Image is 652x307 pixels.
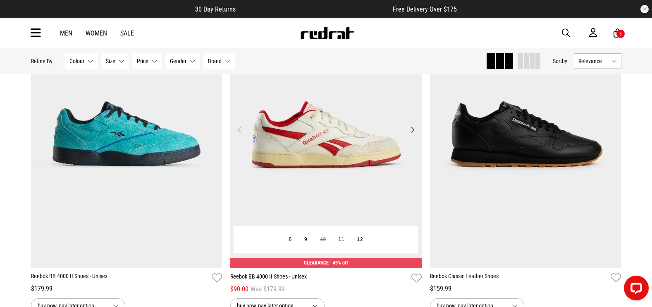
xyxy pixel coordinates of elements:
[304,260,329,266] span: CLEARANCE
[430,284,621,294] div: $159.99
[208,58,222,64] span: Brand
[393,5,457,13] span: Free Delivery Over $175
[562,58,567,64] span: by
[69,58,84,64] span: Colour
[578,58,608,64] span: Relevance
[31,1,222,268] img: Reebok Bb 4000 Ii Shoes - Unisex in Green
[553,56,567,66] button: Sortby
[351,232,369,247] button: 12
[101,53,129,69] button: Size
[234,125,245,135] button: Previous
[170,58,186,64] span: Gender
[230,284,248,294] span: $90.00
[165,53,200,69] button: Gender
[120,29,134,37] a: Sale
[31,58,53,64] p: Refine By
[60,29,72,37] a: Men
[619,31,622,37] div: 3
[65,53,98,69] button: Colour
[252,5,376,13] iframe: Customer reviews powered by Trustpilot
[407,125,418,135] button: Next
[330,260,348,266] span: - 49% off
[106,58,115,64] span: Size
[298,232,313,247] button: 9
[617,272,652,307] iframe: LiveChat chat widget
[230,272,408,284] a: Reebok BB 4000 II Shoes - Unisex
[283,232,298,247] button: 8
[300,27,354,39] img: Redrat logo
[31,272,209,284] a: Reebok BB 4000 II Shoes - Unisex
[430,1,621,268] img: Reebok Classic Leather Shoes in Black
[137,58,148,64] span: Price
[251,284,285,294] span: Was $179.99
[332,232,351,247] button: 11
[132,53,162,69] button: Price
[430,272,608,284] a: Reebok Classic Leather Shoes
[31,284,222,294] div: $179.99
[203,53,235,69] button: Brand
[614,29,621,38] a: 3
[230,1,422,268] img: Reebok Bb 4000 Ii Shoes - Unisex in White
[574,53,621,69] button: Relevance
[86,29,107,37] a: Women
[314,232,332,247] button: 10
[195,5,236,13] span: 30 Day Returns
